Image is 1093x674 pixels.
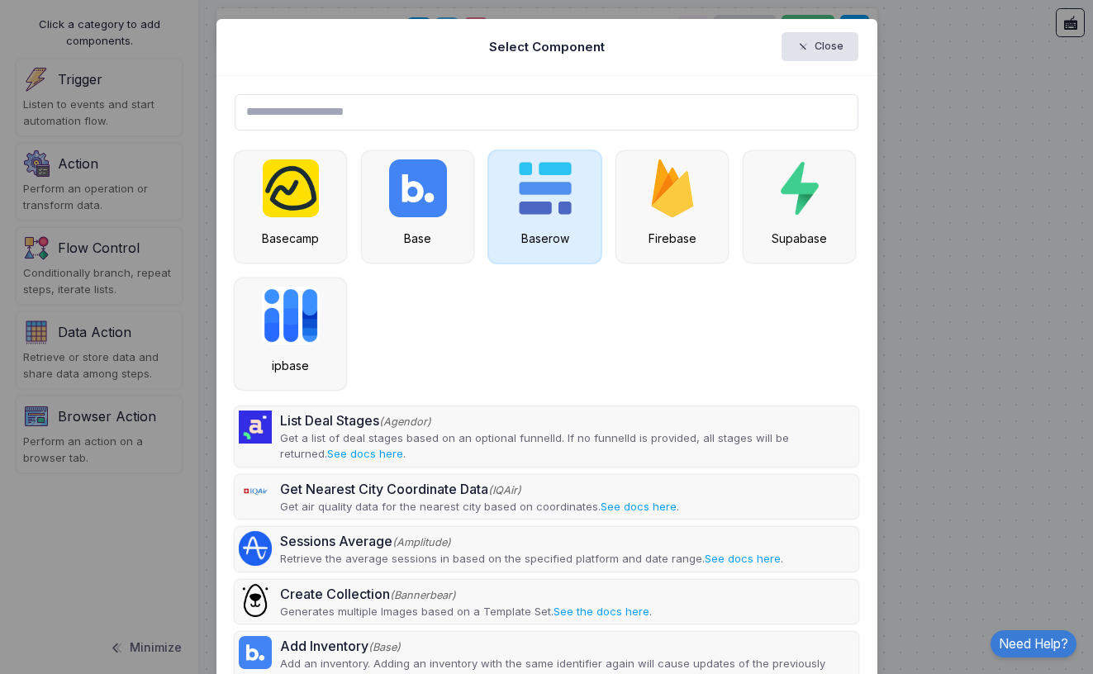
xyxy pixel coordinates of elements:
[379,415,431,428] span: (Agendor)
[239,636,272,669] img: base.png
[390,589,456,601] span: (Bannerbear)
[263,159,319,217] img: basecamp.png
[625,230,720,247] div: Firebase
[239,584,272,617] img: bannerbear.png
[280,551,783,567] p: Retrieve the average sessions in based on the specified platform and date range. .
[280,479,679,499] div: Get Nearest City Coordinate Data
[239,479,272,505] img: airvisual.png
[705,552,781,565] a: See docs here
[392,536,451,548] span: (Amplitude)
[280,636,854,656] div: Add Inventory
[991,630,1076,657] a: Need Help?
[497,230,592,247] div: Baserow
[243,357,338,374] div: ipbase
[280,531,783,551] div: Sessions Average
[644,159,701,217] img: firebase.svg
[368,641,401,653] span: (Base)
[327,447,403,460] a: See docs here
[262,287,320,344] img: ipbase.jpeg
[782,32,858,61] button: Close
[239,531,272,566] img: amplitude.png
[280,411,854,430] div: List Deal Stages
[489,38,605,56] h5: Select Component
[516,159,574,217] img: baserow.png
[389,159,447,217] img: base.png
[239,411,272,444] img: agendor.jpg
[280,604,652,620] p: Generates multiple Images based on a Template Set. .
[280,430,854,463] p: Get a list of deal stages based on an optional funnelId. If no funnelId is provided, all stages w...
[601,500,677,513] a: See docs here
[280,499,679,515] p: Get air quality data for the nearest city based on coordinates. .
[370,230,465,247] div: Base
[752,230,847,247] div: Supabase
[771,159,829,217] img: supabase.png
[280,584,652,604] div: Create Collection
[554,605,649,618] a: See the docs here
[243,230,338,247] div: Basecamp
[488,484,521,496] span: (IQAir)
